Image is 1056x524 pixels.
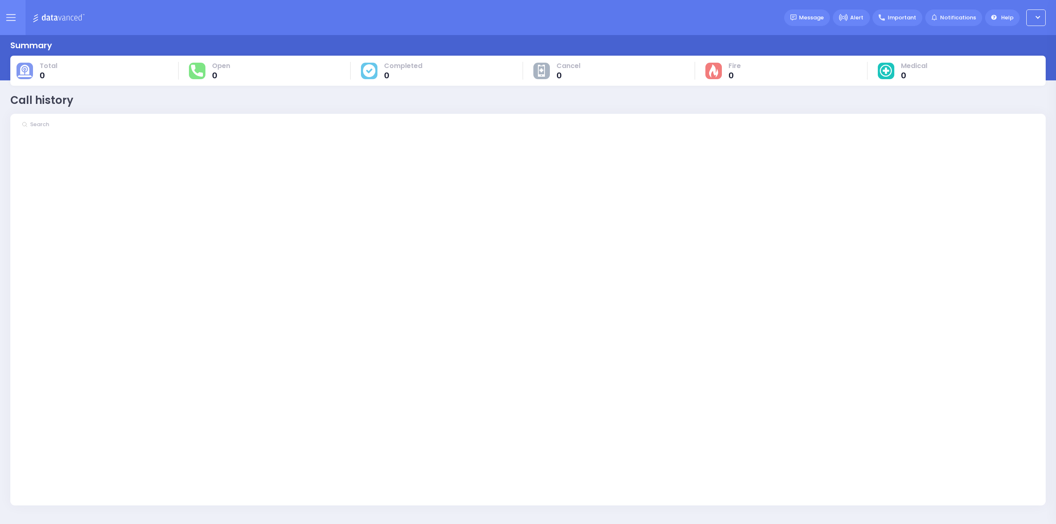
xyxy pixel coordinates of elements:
[10,92,73,108] div: Call history
[18,65,32,77] img: total-cause.svg
[880,65,892,77] img: medical-cause.svg
[728,71,741,80] span: 0
[363,64,375,77] img: cause-cover.svg
[538,65,545,77] img: other-cause.svg
[384,71,422,80] span: 0
[212,71,230,80] span: 0
[212,62,230,70] span: Open
[10,39,52,52] div: Summary
[40,62,57,70] span: Total
[850,14,863,22] span: Alert
[40,71,57,80] span: 0
[384,62,422,70] span: Completed
[33,12,87,23] img: Logo
[191,65,203,76] img: total-response.svg
[28,117,151,132] input: Search
[888,14,916,22] span: Important
[799,14,824,22] span: Message
[901,62,927,70] span: Medical
[790,14,797,21] img: message.svg
[556,62,580,70] span: Cancel
[556,71,580,80] span: 0
[709,64,718,78] img: fire-cause.svg
[901,71,927,80] span: 0
[940,14,976,22] span: Notifications
[728,62,741,70] span: Fire
[1001,14,1014,22] span: Help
